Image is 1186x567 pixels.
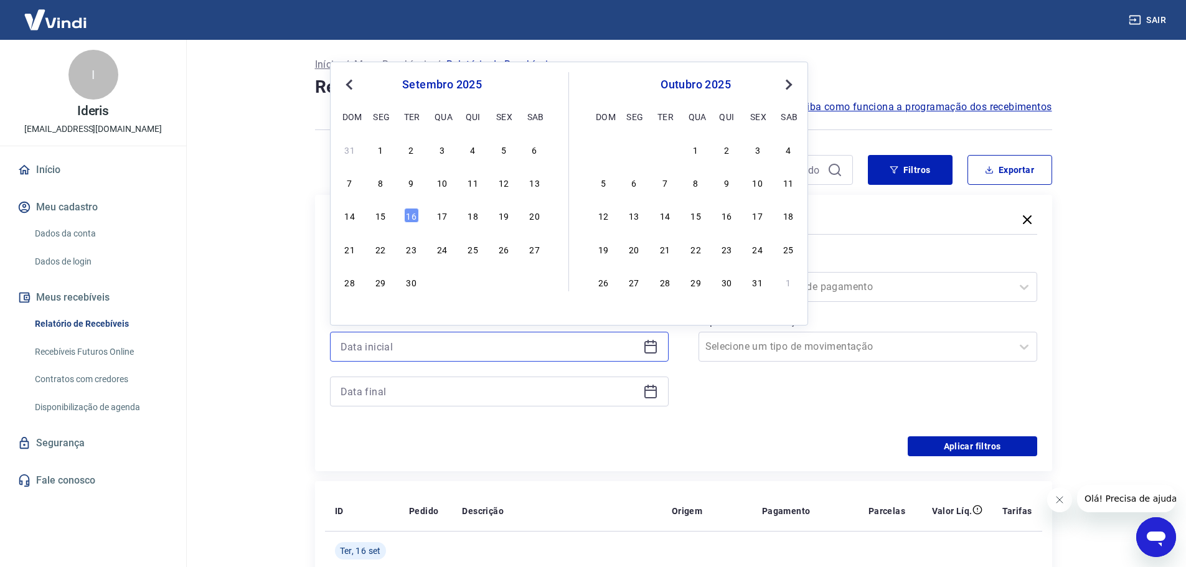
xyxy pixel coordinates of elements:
[373,175,388,190] div: Choose segunda-feira, 8 de setembro de 2025
[750,175,765,190] div: Choose sexta-feira, 10 de outubro de 2025
[781,208,796,223] div: Choose sábado, 18 de outubro de 2025
[672,505,702,517] p: Origem
[719,175,734,190] div: Choose quinta-feira, 9 de outubro de 2025
[657,109,672,124] div: ter
[7,9,105,19] span: Olá! Precisa de ajuda?
[967,155,1052,185] button: Exportar
[466,175,481,190] div: Choose quinta-feira, 11 de setembro de 2025
[341,77,544,92] div: setembro 2025
[30,339,171,365] a: Recebíveis Futuros Online
[466,109,481,124] div: qui
[30,395,171,420] a: Disponibilização de agenda
[750,274,765,289] div: Choose sexta-feira, 31 de outubro de 2025
[24,123,162,136] p: [EMAIL_ADDRESS][DOMAIN_NAME]
[30,311,171,337] a: Relatório de Recebíveis
[341,382,638,401] input: Data final
[719,208,734,223] div: Choose quinta-feira, 16 de outubro de 2025
[781,274,796,289] div: Choose sábado, 1 de novembro de 2025
[15,1,96,39] img: Vindi
[342,274,357,289] div: Choose domingo, 28 de setembro de 2025
[466,274,481,289] div: Choose quinta-feira, 2 de outubro de 2025
[435,142,449,157] div: Choose quarta-feira, 3 de setembro de 2025
[1126,9,1171,32] button: Sair
[781,175,796,190] div: Choose sábado, 11 de outubro de 2025
[594,140,798,291] div: month 2025-10
[657,208,672,223] div: Choose terça-feira, 14 de outubro de 2025
[596,109,611,124] div: dom
[435,175,449,190] div: Choose quarta-feira, 10 de setembro de 2025
[315,57,340,72] p: Início
[373,109,388,124] div: seg
[15,284,171,311] button: Meus recebíveis
[30,221,171,246] a: Dados da conta
[446,57,553,72] p: Relatório de Recebíveis
[657,142,672,157] div: Choose terça-feira, 30 de setembro de 2025
[496,241,511,256] div: Choose sexta-feira, 26 de setembro de 2025
[342,77,357,92] button: Previous Month
[466,241,481,256] div: Choose quinta-feira, 25 de setembro de 2025
[781,77,796,92] button: Next Month
[30,367,171,392] a: Contratos com credores
[373,142,388,157] div: Choose segunda-feira, 1 de setembro de 2025
[341,337,638,356] input: Data inicial
[30,249,171,274] a: Dados de login
[719,109,734,124] div: qui
[594,77,798,92] div: outubro 2025
[527,241,542,256] div: Choose sábado, 27 de setembro de 2025
[596,142,611,157] div: Choose domingo, 28 de setembro de 2025
[527,175,542,190] div: Choose sábado, 13 de setembro de 2025
[341,140,544,291] div: month 2025-09
[657,175,672,190] div: Choose terça-feira, 7 de outubro de 2025
[462,505,504,517] p: Descrição
[435,208,449,223] div: Choose quarta-feira, 17 de setembro de 2025
[345,57,349,72] p: /
[15,194,171,221] button: Meu cadastro
[701,314,1035,329] label: Tipo de Movimentação
[689,109,704,124] div: qua
[68,50,118,100] div: I
[626,109,641,124] div: seg
[781,109,796,124] div: sab
[689,175,704,190] div: Choose quarta-feira, 8 de outubro de 2025
[404,208,419,223] div: Choose terça-feira, 16 de setembro de 2025
[466,142,481,157] div: Choose quinta-feira, 4 de setembro de 2025
[496,274,511,289] div: Choose sexta-feira, 3 de outubro de 2025
[435,109,449,124] div: qua
[689,142,704,157] div: Choose quarta-feira, 1 de outubro de 2025
[657,241,672,256] div: Choose terça-feira, 21 de outubro de 2025
[354,57,431,72] a: Meus Recebíveis
[342,175,357,190] div: Choose domingo, 7 de setembro de 2025
[795,100,1052,115] a: Saiba como funciona a programação dos recebimentos
[527,109,542,124] div: sab
[1047,487,1072,512] iframe: Fechar mensagem
[342,208,357,223] div: Choose domingo, 14 de setembro de 2025
[626,274,641,289] div: Choose segunda-feira, 27 de outubro de 2025
[340,545,381,557] span: Ter, 16 set
[435,274,449,289] div: Choose quarta-feira, 1 de outubro de 2025
[719,274,734,289] div: Choose quinta-feira, 30 de outubro de 2025
[466,208,481,223] div: Choose quinta-feira, 18 de setembro de 2025
[315,75,1052,100] h4: Relatório de Recebíveis
[373,241,388,256] div: Choose segunda-feira, 22 de setembro de 2025
[781,142,796,157] div: Choose sábado, 4 de outubro de 2025
[719,142,734,157] div: Choose quinta-feira, 2 de outubro de 2025
[404,241,419,256] div: Choose terça-feira, 23 de setembro de 2025
[409,505,438,517] p: Pedido
[657,274,672,289] div: Choose terça-feira, 28 de outubro de 2025
[908,436,1037,456] button: Aplicar filtros
[15,429,171,457] a: Segurança
[1077,485,1176,512] iframe: Mensagem da empresa
[626,208,641,223] div: Choose segunda-feira, 13 de outubro de 2025
[596,274,611,289] div: Choose domingo, 26 de outubro de 2025
[750,142,765,157] div: Choose sexta-feira, 3 de outubro de 2025
[527,142,542,157] div: Choose sábado, 6 de setembro de 2025
[527,274,542,289] div: Choose sábado, 4 de outubro de 2025
[701,255,1035,269] label: Forma de Pagamento
[527,208,542,223] div: Choose sábado, 20 de setembro de 2025
[762,505,811,517] p: Pagamento
[404,175,419,190] div: Choose terça-feira, 9 de setembro de 2025
[77,105,110,118] p: Ideris
[596,175,611,190] div: Choose domingo, 5 de outubro de 2025
[750,208,765,223] div: Choose sexta-feira, 17 de outubro de 2025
